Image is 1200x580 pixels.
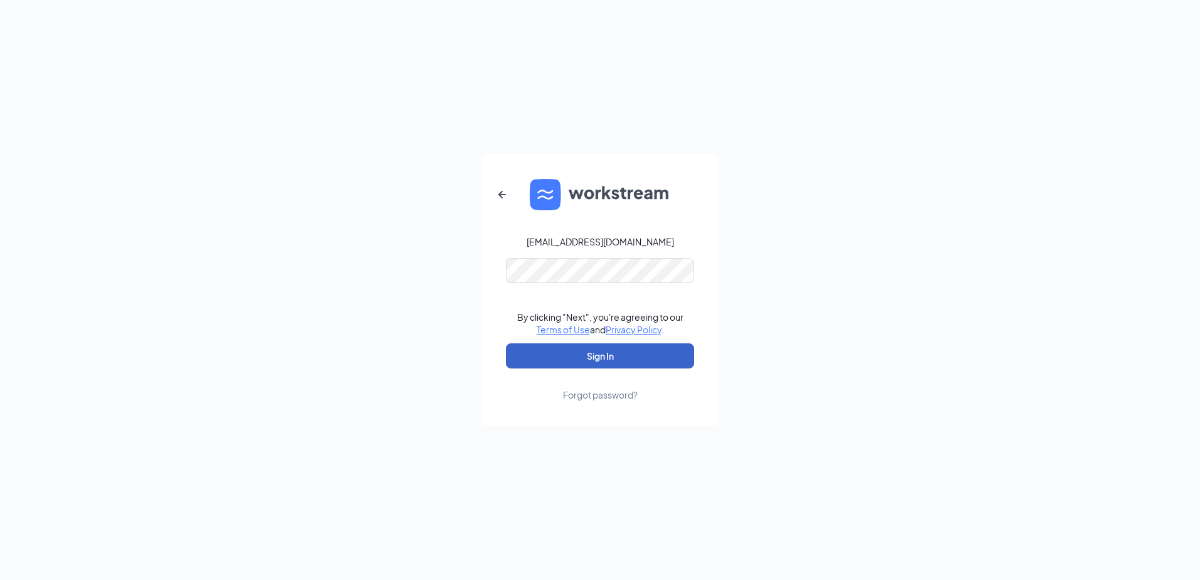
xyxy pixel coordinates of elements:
[563,368,638,401] a: Forgot password?
[563,389,638,401] div: Forgot password?
[495,187,510,202] svg: ArrowLeftNew
[506,343,694,368] button: Sign In
[527,235,674,248] div: [EMAIL_ADDRESS][DOMAIN_NAME]
[517,311,683,336] div: By clicking "Next", you're agreeing to our and .
[606,324,662,335] a: Privacy Policy
[487,180,517,210] button: ArrowLeftNew
[530,179,670,210] img: WS logo and Workstream text
[537,324,590,335] a: Terms of Use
